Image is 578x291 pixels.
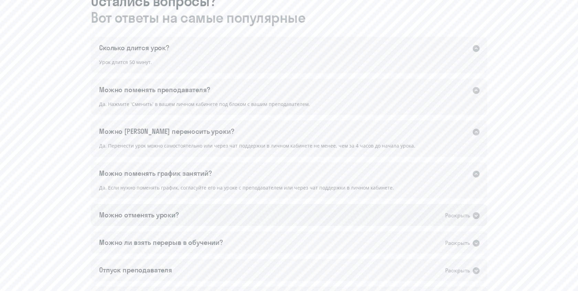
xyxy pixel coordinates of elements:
[91,9,487,26] span: Вот ответы на самые популярные
[99,238,223,247] div: Можно ли взять перерыв в обучении?
[445,266,470,275] div: Раскрыть
[99,127,234,136] div: Можно [PERSON_NAME] переносить уроки?
[91,184,487,199] div: Да. Если нужно поменять график, согласуйте его на уроке с преподавателем или через чат поддержки ...
[99,210,179,220] div: Можно отменять уроки?
[99,169,212,178] div: Можно поменять график занятий?
[91,100,487,115] div: Да. Нажмите 'Сменить' в вашем личном кабинете под блоком с вашим преподавателем.
[445,211,470,220] div: Раскрыть
[99,43,169,53] div: Сколько длится урок?
[91,58,487,73] div: Урок длится 50 минут.
[445,239,470,247] div: Раскрыть
[91,142,487,157] div: Да. Перенести урок можно самостоятельно или через чат поддержки в личном кабинете не менее, чем з...
[99,85,210,95] div: Можно поменять преподавателя?
[99,265,172,275] div: Отпуск преподавателя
